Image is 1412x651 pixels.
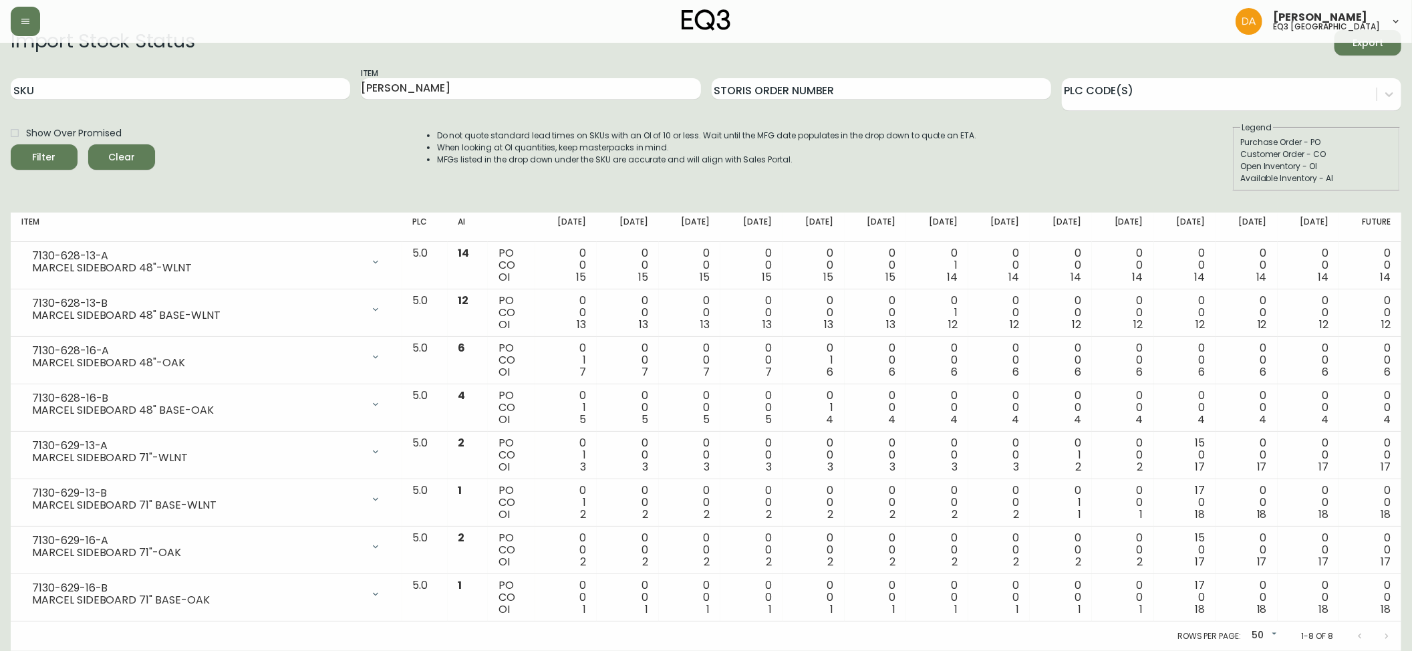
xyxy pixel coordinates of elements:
[1257,554,1267,569] span: 17
[1136,412,1143,427] span: 4
[1226,579,1267,616] div: 0 0
[845,213,907,242] th: [DATE]
[979,342,1020,378] div: 0 0
[889,554,895,569] span: 2
[889,507,895,522] span: 2
[1288,437,1329,473] div: 0 0
[731,390,772,426] div: 0 0
[1040,295,1081,331] div: 0 0
[659,213,721,242] th: [DATE]
[720,213,783,242] th: [DATE]
[1074,412,1081,427] span: 4
[766,507,772,522] span: 2
[1240,136,1393,148] div: Purchase Order - PO
[1165,579,1206,616] div: 17 0
[1258,317,1267,332] span: 12
[546,390,587,426] div: 0 1
[704,554,710,569] span: 2
[1013,554,1019,569] span: 2
[402,527,448,574] td: 5.0
[1103,247,1143,283] div: 0 0
[1226,295,1267,331] div: 0 0
[1288,532,1329,568] div: 0 0
[793,485,834,521] div: 0 0
[607,485,648,521] div: 0 0
[1288,247,1329,283] div: 0 0
[917,579,958,616] div: 0 0
[1092,213,1154,242] th: [DATE]
[458,483,462,498] span: 1
[1260,364,1267,380] span: 6
[499,390,524,426] div: PO CO
[700,317,710,332] span: 13
[546,532,587,568] div: 0 0
[638,269,648,285] span: 15
[21,579,392,609] div: 7130-629-16-BMARCEL SIDEBOARD 71" BASE-OAK
[1071,269,1081,285] span: 14
[458,293,469,308] span: 12
[11,144,78,170] button: Filter
[1240,148,1393,160] div: Customer Order - CO
[731,579,772,616] div: 0 0
[979,390,1020,426] div: 0 0
[21,295,392,324] div: 7130-628-13-BMARCEL SIDEBOARD 48" BASE-WLNT
[499,459,510,475] span: OI
[1257,459,1267,475] span: 17
[1381,459,1391,475] span: 17
[1260,412,1267,427] span: 4
[889,364,895,380] span: 6
[437,154,977,166] li: MFGs listed in the drop down under the SKU are accurate and will align with Sales Portal.
[1075,459,1081,475] span: 2
[642,554,648,569] span: 2
[1380,269,1391,285] span: 14
[499,554,510,569] span: OI
[855,342,896,378] div: 0 0
[1195,507,1205,522] span: 18
[499,364,510,380] span: OI
[917,247,958,283] div: 0 1
[642,507,648,522] span: 2
[1165,295,1206,331] div: 0 0
[546,579,587,616] div: 0 0
[577,317,586,332] span: 13
[32,404,362,416] div: MARCEL SIDEBOARD 48" BASE-OAK
[499,269,510,285] span: OI
[1040,485,1081,521] div: 0 1
[1226,342,1267,378] div: 0 0
[1103,579,1143,616] div: 0 0
[437,142,977,154] li: When looking at OI quantities, keep masterpacks in mind.
[1012,364,1019,380] span: 6
[21,390,392,419] div: 7130-628-16-BMARCEL SIDEBOARD 48" BASE-OAK
[1013,459,1019,475] span: 3
[1195,554,1205,569] span: 17
[979,247,1020,283] div: 0 0
[579,412,586,427] span: 5
[703,412,710,427] span: 5
[1013,507,1019,522] span: 2
[1381,507,1391,522] span: 18
[1226,437,1267,473] div: 0 0
[1194,269,1205,285] span: 14
[947,269,958,285] span: 14
[1278,213,1340,242] th: [DATE]
[1040,390,1081,426] div: 0 0
[1236,8,1262,35] img: dd1a7e8db21a0ac8adbf82b84ca05374
[1240,160,1393,172] div: Open Inventory - OI
[499,532,524,568] div: PO CO
[1318,554,1328,569] span: 17
[1154,213,1216,242] th: [DATE]
[1383,412,1391,427] span: 4
[855,437,896,473] div: 0 0
[32,345,362,357] div: 7130-628-16-A
[1381,317,1391,332] span: 12
[1350,485,1391,521] div: 0 0
[402,384,448,432] td: 5.0
[402,337,448,384] td: 5.0
[1103,390,1143,426] div: 0 0
[950,412,958,427] span: 4
[855,390,896,426] div: 0 0
[917,295,958,331] div: 0 1
[499,437,524,473] div: PO CO
[824,269,834,285] span: 15
[793,532,834,568] div: 0 0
